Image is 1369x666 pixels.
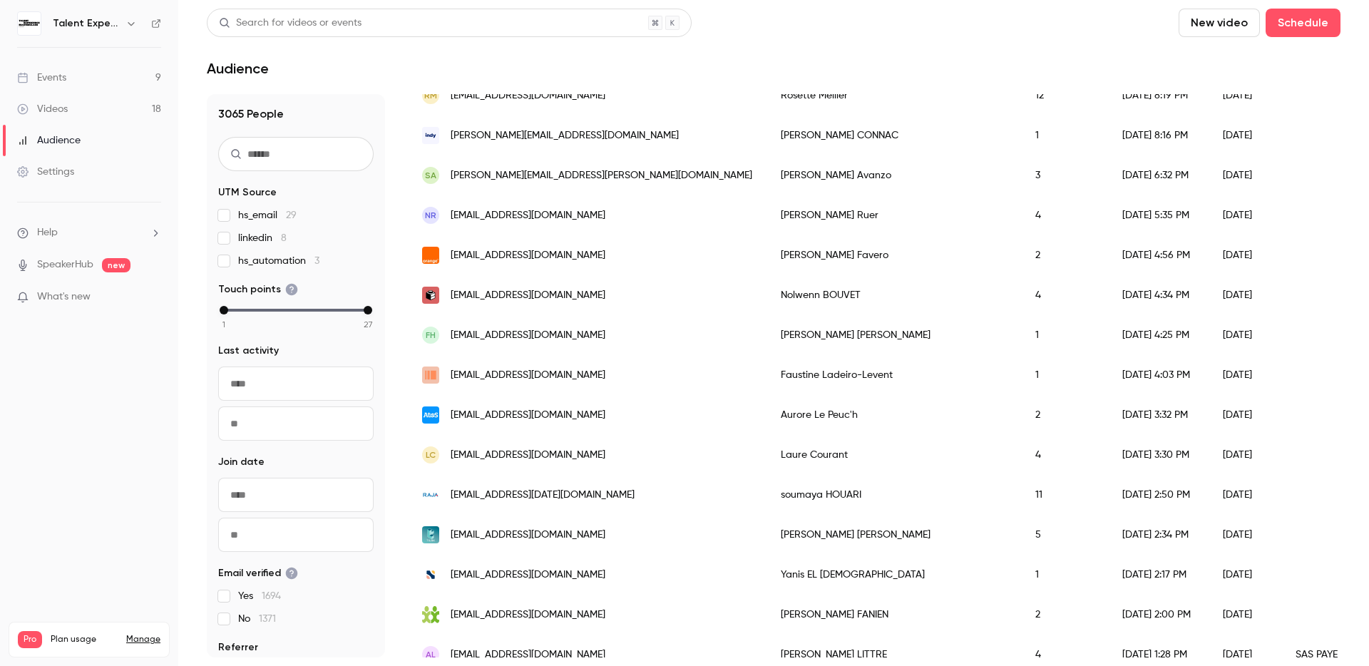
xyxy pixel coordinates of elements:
[18,12,41,35] img: Talent Experience Masterclass
[1021,275,1108,315] div: 4
[222,318,225,331] span: 1
[17,133,81,148] div: Audience
[238,231,287,245] span: linkedin
[218,566,298,580] span: Email verified
[1021,435,1108,475] div: 4
[1021,475,1108,515] div: 11
[766,275,1021,315] div: Nolwenn BOUVET
[262,591,281,601] span: 1694
[766,235,1021,275] div: [PERSON_NAME] Favero
[422,287,439,304] img: asap.work
[1108,395,1209,435] div: [DATE] 3:32 PM
[766,475,1021,515] div: soumaya HOUARI
[218,185,277,200] span: UTM Source
[259,614,276,624] span: 1371
[1021,555,1108,595] div: 1
[1108,235,1209,275] div: [DATE] 4:56 PM
[218,106,374,123] h1: 3065 People
[766,315,1021,355] div: [PERSON_NAME] [PERSON_NAME]
[451,647,605,662] span: [EMAIL_ADDRESS][DOMAIN_NAME]
[426,329,436,342] span: fh
[451,568,605,583] span: [EMAIL_ADDRESS][DOMAIN_NAME]
[426,648,436,661] span: AL
[1108,555,1209,595] div: [DATE] 2:17 PM
[425,169,436,182] span: SA
[286,210,297,220] span: 29
[218,282,298,297] span: Touch points
[218,455,265,469] span: Join date
[766,515,1021,555] div: [PERSON_NAME] [PERSON_NAME]
[1108,275,1209,315] div: [DATE] 4:34 PM
[451,208,605,223] span: [EMAIL_ADDRESS][DOMAIN_NAME]
[1108,475,1209,515] div: [DATE] 2:50 PM
[238,208,297,222] span: hs_email
[1021,315,1108,355] div: 1
[51,634,118,645] span: Plan usage
[1108,116,1209,155] div: [DATE] 8:16 PM
[1108,195,1209,235] div: [DATE] 5:35 PM
[1266,9,1340,37] button: Schedule
[422,367,439,384] img: seiza.co
[766,395,1021,435] div: Aurore Le Peuc'h
[1209,435,1281,475] div: [DATE]
[451,368,605,383] span: [EMAIL_ADDRESS][DOMAIN_NAME]
[18,631,42,648] span: Pro
[238,589,281,603] span: Yes
[451,488,635,503] span: [EMAIL_ADDRESS][DATE][DOMAIN_NAME]
[17,165,74,179] div: Settings
[17,71,66,85] div: Events
[422,247,439,264] img: wanadoo.fr
[422,486,439,503] img: raja.fr
[281,233,287,243] span: 8
[1021,155,1108,195] div: 3
[102,258,130,272] span: new
[1209,235,1281,275] div: [DATE]
[220,306,228,314] div: min
[1209,395,1281,435] div: [DATE]
[218,344,279,358] span: Last activity
[1209,76,1281,116] div: [DATE]
[126,634,160,645] a: Manage
[364,318,373,331] span: 27
[1021,195,1108,235] div: 4
[37,257,93,272] a: SpeakerHub
[1108,315,1209,355] div: [DATE] 4:25 PM
[218,640,258,655] span: Referrer
[314,256,319,266] span: 3
[766,195,1021,235] div: [PERSON_NAME] Ruer
[1209,315,1281,355] div: [DATE]
[37,225,58,240] span: Help
[451,528,605,543] span: [EMAIL_ADDRESS][DOMAIN_NAME]
[219,16,362,31] div: Search for videos or events
[17,225,161,240] li: help-dropdown-opener
[1108,155,1209,195] div: [DATE] 6:32 PM
[424,89,437,102] span: RM
[451,168,752,183] span: [PERSON_NAME][EMAIL_ADDRESS][PERSON_NAME][DOMAIN_NAME]
[1209,595,1281,635] div: [DATE]
[422,526,439,543] img: tilakhealthcare.com
[1209,275,1281,315] div: [DATE]
[766,435,1021,475] div: Laure Courant
[37,290,91,304] span: What's new
[1108,76,1209,116] div: [DATE] 8:19 PM
[766,76,1021,116] div: Rosette Mellier
[426,449,436,461] span: LC
[1021,595,1108,635] div: 2
[451,328,605,343] span: [EMAIL_ADDRESS][DOMAIN_NAME]
[766,155,1021,195] div: [PERSON_NAME] Avanzo
[1209,155,1281,195] div: [DATE]
[451,408,605,423] span: [EMAIL_ADDRESS][DOMAIN_NAME]
[766,555,1021,595] div: Yanis EL [DEMOGRAPHIC_DATA]
[766,595,1021,635] div: [PERSON_NAME] FANIEN
[451,288,605,303] span: [EMAIL_ADDRESS][DOMAIN_NAME]
[1209,555,1281,595] div: [DATE]
[1179,9,1260,37] button: New video
[766,116,1021,155] div: [PERSON_NAME] CONNAC
[422,127,439,144] img: indy.fr
[1209,195,1281,235] div: [DATE]
[1209,355,1281,395] div: [DATE]
[1021,235,1108,275] div: 2
[1108,595,1209,635] div: [DATE] 2:00 PM
[451,448,605,463] span: [EMAIL_ADDRESS][DOMAIN_NAME]
[17,102,68,116] div: Videos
